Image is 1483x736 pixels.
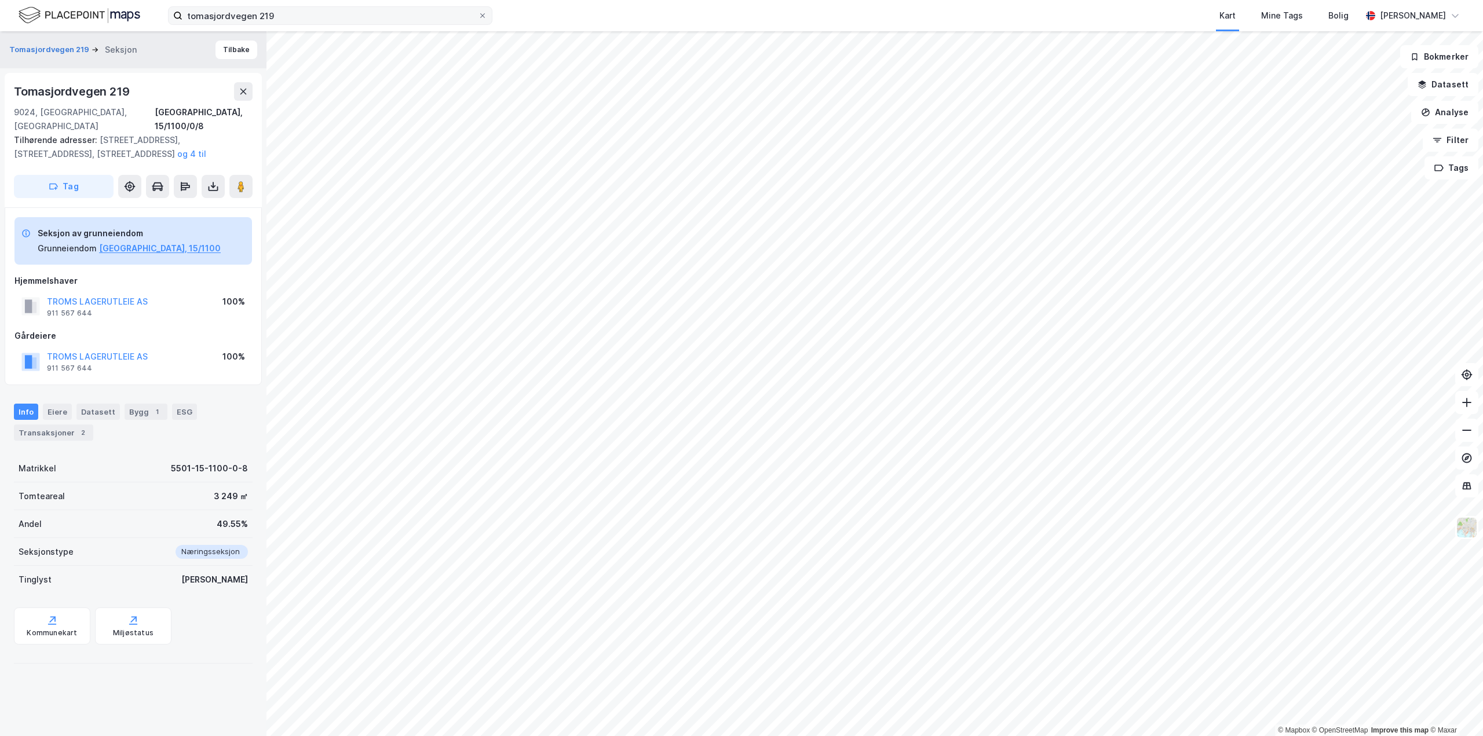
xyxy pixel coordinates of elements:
[215,41,257,59] button: Tilbake
[125,404,167,420] div: Bygg
[47,309,92,318] div: 911 567 644
[14,82,132,101] div: Tomasjordvegen 219
[1219,9,1236,23] div: Kart
[14,404,38,420] div: Info
[217,517,248,531] div: 49.55%
[1400,45,1478,68] button: Bokmerker
[1456,517,1478,539] img: Z
[99,241,221,255] button: [GEOGRAPHIC_DATA], 15/1100
[14,135,100,145] span: Tilhørende adresser:
[222,295,245,309] div: 100%
[1425,680,1483,736] div: Kontrollprogram for chat
[171,462,248,475] div: 5501-15-1100-0-8
[1408,73,1478,96] button: Datasett
[19,545,74,559] div: Seksjonstype
[172,404,197,420] div: ESG
[19,462,56,475] div: Matrikkel
[77,427,89,438] div: 2
[38,241,97,255] div: Grunneiendom
[181,573,248,587] div: [PERSON_NAME]
[76,404,120,420] div: Datasett
[1423,129,1478,152] button: Filter
[38,226,221,240] div: Seksjon av grunneiendom
[47,364,92,373] div: 911 567 644
[43,404,72,420] div: Eiere
[14,274,252,288] div: Hjemmelshaver
[19,5,140,25] img: logo.f888ab2527a4732fd821a326f86c7f29.svg
[214,489,248,503] div: 3 249 ㎡
[19,489,65,503] div: Tomteareal
[182,7,478,24] input: Søk på adresse, matrikkel, gårdeiere, leietakere eller personer
[155,105,253,133] div: [GEOGRAPHIC_DATA], 15/1100/0/8
[14,175,114,198] button: Tag
[1328,9,1349,23] div: Bolig
[151,406,163,418] div: 1
[1371,726,1429,734] a: Improve this map
[1261,9,1303,23] div: Mine Tags
[27,628,77,638] div: Kommunekart
[14,105,155,133] div: 9024, [GEOGRAPHIC_DATA], [GEOGRAPHIC_DATA]
[1424,156,1478,180] button: Tags
[222,350,245,364] div: 100%
[1411,101,1478,124] button: Analyse
[9,44,92,56] button: Tomasjordvegen 219
[105,43,137,57] div: Seksjon
[19,573,52,587] div: Tinglyst
[1425,680,1483,736] iframe: Chat Widget
[1380,9,1446,23] div: [PERSON_NAME]
[19,517,42,531] div: Andel
[113,628,154,638] div: Miljøstatus
[14,329,252,343] div: Gårdeiere
[1312,726,1368,734] a: OpenStreetMap
[14,424,93,441] div: Transaksjoner
[1278,726,1310,734] a: Mapbox
[14,133,243,161] div: [STREET_ADDRESS], [STREET_ADDRESS], [STREET_ADDRESS]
